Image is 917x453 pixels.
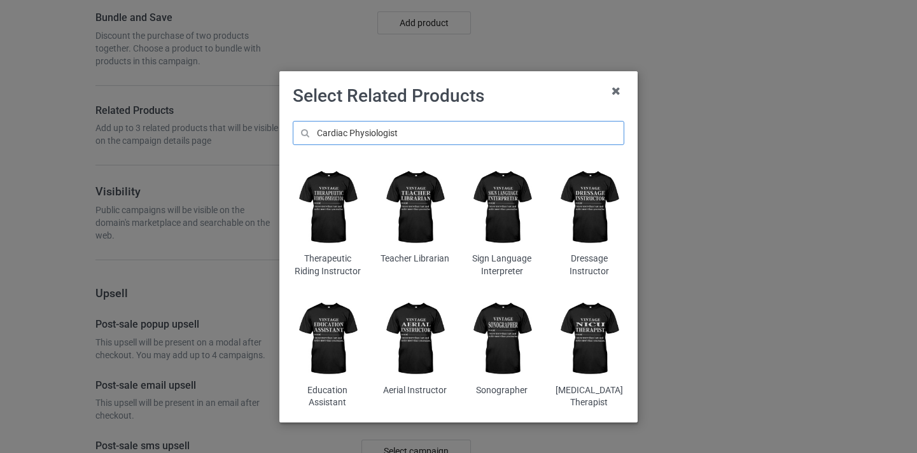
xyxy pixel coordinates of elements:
[555,253,624,277] div: Dressage Instructor
[380,384,449,397] div: Aerial Instructor
[468,384,537,397] div: Sonographer
[555,384,624,409] div: [MEDICAL_DATA] Therapist
[468,253,537,277] div: Sign Language Interpreter
[293,85,624,108] h1: Select Related Products
[380,253,449,265] div: Teacher Librarian
[293,384,362,409] div: Education Assistant
[293,253,362,277] div: Therapeutic Riding Instructor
